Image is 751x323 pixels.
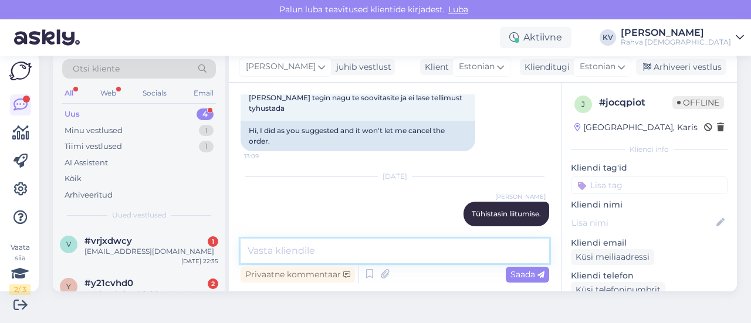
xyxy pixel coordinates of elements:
p: Kliendi email [571,237,728,249]
div: 1 [199,141,214,152]
div: scddswdwfegebfe bjswdwndw [84,288,218,299]
div: Kõik [65,173,82,185]
div: Email [191,86,216,101]
div: Aktiivne [500,27,571,48]
div: juhib vestlust [331,61,391,73]
span: Saada [510,269,544,280]
div: [DATE] 22:35 [181,257,218,266]
a: [PERSON_NAME]Rahva [DEMOGRAPHIC_DATA] [621,28,744,47]
div: Küsi meiliaadressi [571,249,654,265]
div: Tiimi vestlused [65,141,122,152]
div: Socials [140,86,169,101]
div: Klienditugi [520,61,570,73]
div: [PERSON_NAME] [621,28,731,38]
span: [PERSON_NAME] [495,192,546,201]
span: Otsi kliente [73,63,120,75]
span: Tühistasin liitumise. [472,209,541,218]
div: Privaatne kommentaar [241,267,355,283]
div: 2 / 3 [9,284,31,295]
div: [DATE] [241,171,549,182]
div: 2 [208,278,218,289]
div: 1 [208,236,218,247]
div: Arhiveeri vestlus [636,59,726,75]
span: 9:20 [502,227,546,236]
div: Küsi telefoninumbrit [571,282,665,298]
div: Kliendi info [571,144,728,155]
input: Lisa tag [571,176,728,194]
div: 1 [199,125,214,137]
div: KV [600,29,616,46]
div: Rahva [DEMOGRAPHIC_DATA] [621,38,731,47]
div: # jocqpiot [599,96,672,110]
span: y [66,282,71,291]
span: 13:09 [244,152,288,161]
span: Luba [445,4,472,15]
span: v [66,240,71,249]
div: 4 [197,108,214,120]
span: #vrjxdwcy [84,236,132,246]
img: Askly Logo [9,62,32,80]
div: Vaata siia [9,242,31,295]
span: j [581,100,585,108]
div: [EMAIL_ADDRESS][DOMAIN_NAME] [84,246,218,257]
span: [PERSON_NAME] [246,60,316,73]
p: Kliendi nimi [571,199,728,211]
div: Web [98,86,119,101]
div: AI Assistent [65,157,108,169]
div: [GEOGRAPHIC_DATA], Karis [574,121,698,134]
span: Offline [672,96,724,109]
div: All [62,86,76,101]
span: #y21cvhd0 [84,278,133,288]
p: Kliendi telefon [571,270,728,282]
div: Arhiveeritud [65,189,113,201]
span: Uued vestlused [112,210,167,220]
div: Minu vestlused [65,125,123,137]
input: Lisa nimi [571,216,714,229]
div: Hi, I did as you suggested and it won't let me cancel the order. [241,121,475,151]
div: Uus [65,108,80,120]
p: Kliendi tag'id [571,162,728,174]
div: Klient [420,61,449,73]
span: Estonian [459,60,495,73]
span: Estonian [580,60,615,73]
